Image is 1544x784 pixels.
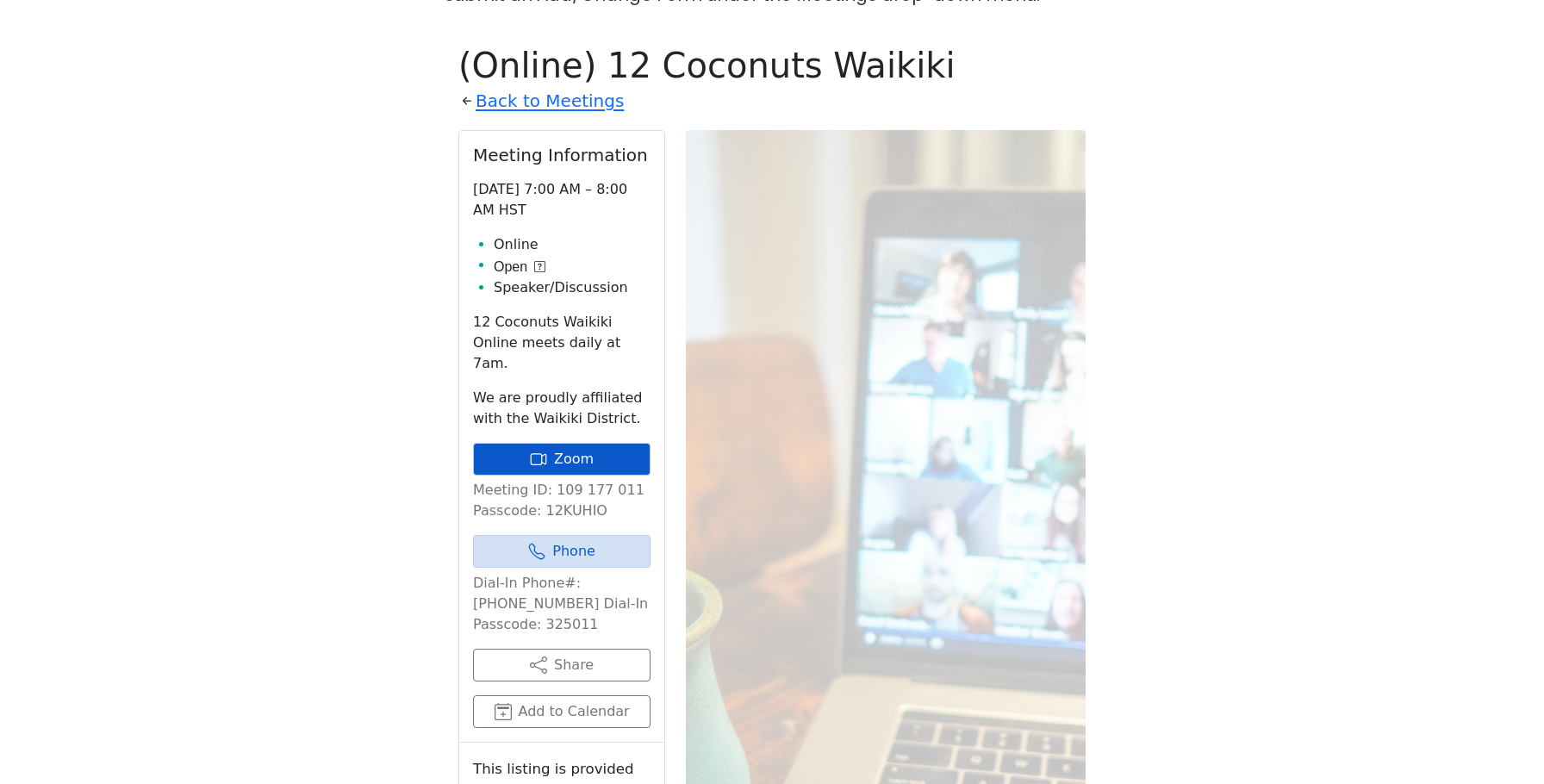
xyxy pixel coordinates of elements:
p: Dial-In Phone#: [PHONE_NUMBER] Dial-In Passcode: 325011 [473,573,651,635]
a: Back to Meetings [476,86,624,116]
p: We are proudly affiliated with the Waikiki District. [473,388,651,429]
button: Share [473,649,651,681]
h2: Meeting Information [473,145,651,165]
p: [DATE] 7:00 AM – 8:00 AM HST [473,179,651,221]
a: Zoom [473,443,651,476]
span: Open [494,257,527,277]
button: Add to Calendar [473,695,651,728]
li: Speaker/Discussion [494,277,651,298]
li: Online [494,234,651,255]
button: Open [494,257,545,277]
p: Meeting ID: 109 177 011 Passcode: 12KUHIO [473,480,651,521]
h1: (Online) 12 Coconuts Waikiki [458,45,1086,86]
p: 12 Coconuts Waikiki Online meets daily at 7am. [473,312,651,374]
a: Phone [473,535,651,568]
